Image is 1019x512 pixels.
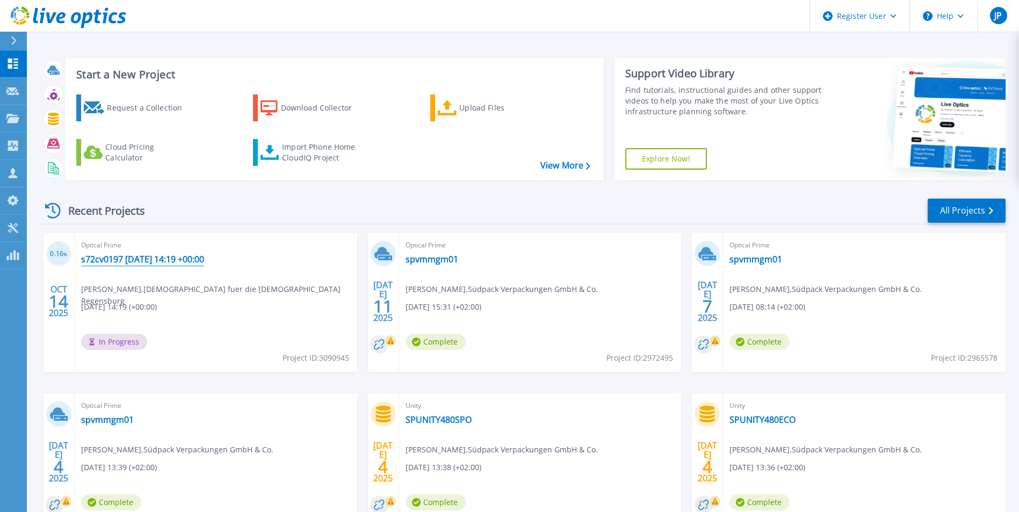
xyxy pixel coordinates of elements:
[406,462,481,473] span: [DATE] 13:38 (+02:00)
[430,94,550,121] a: Upload Files
[81,334,147,350] span: In Progress
[63,251,67,257] span: %
[373,282,393,321] div: [DATE] 2025
[729,334,790,350] span: Complete
[928,199,1006,223] a: All Projects
[81,400,351,412] span: Optical Prime
[54,462,63,471] span: 4
[373,302,393,311] span: 11
[81,239,351,251] span: Optical Prime
[406,494,466,510] span: Complete
[49,297,68,306] span: 14
[48,442,69,481] div: [DATE] 2025
[697,442,718,481] div: [DATE] 2025
[703,302,712,311] span: 7
[253,94,373,121] a: Download Collector
[729,254,782,265] a: spvmmgm01
[406,239,675,251] span: Optical Prime
[625,148,707,170] a: Explore Now!
[703,462,712,471] span: 4
[931,352,998,364] span: Project ID: 2965578
[81,301,157,313] span: [DATE] 14:19 (+00:00)
[625,67,825,81] div: Support Video Library
[625,85,825,117] div: Find tutorials, instructional guides and other support videos to help you make the most of your L...
[46,248,71,260] h3: 0.16
[729,301,805,313] span: [DATE] 08:14 (+02:00)
[373,442,393,481] div: [DATE] 2025
[994,11,1002,20] span: JP
[76,139,196,166] a: Cloud Pricing Calculator
[48,282,69,321] div: OCT 2025
[282,142,366,163] div: Import Phone Home CloudIQ Project
[105,142,191,163] div: Cloud Pricing Calculator
[697,282,718,321] div: [DATE] 2025
[406,254,458,265] a: spvmmgm01
[41,198,160,224] div: Recent Projects
[81,254,204,265] a: s72cv0197 [DATE] 14:19 +00:00
[378,462,388,471] span: 4
[81,283,357,307] span: [PERSON_NAME] , [DEMOGRAPHIC_DATA] fuer die [DEMOGRAPHIC_DATA] Regensburg
[81,462,157,473] span: [DATE] 13:39 (+02:00)
[729,414,796,425] a: SPUNITY480ECO
[81,494,141,510] span: Complete
[283,352,349,364] span: Project ID: 3090945
[281,97,367,119] div: Download Collector
[406,283,598,295] span: [PERSON_NAME] , Südpack Verpackungen GmbH & Co.
[606,352,673,364] span: Project ID: 2972495
[76,94,196,121] a: Request a Collection
[729,239,999,251] span: Optical Prime
[107,97,193,119] div: Request a Collection
[459,97,545,119] div: Upload Files
[406,334,466,350] span: Complete
[81,444,273,456] span: [PERSON_NAME] , Südpack Verpackungen GmbH & Co.
[406,414,472,425] a: SPUNITY480SPO
[729,400,999,412] span: Unity
[729,494,790,510] span: Complete
[540,160,590,171] a: View More
[406,301,481,313] span: [DATE] 15:31 (+02:00)
[729,444,922,456] span: [PERSON_NAME] , Südpack Verpackungen GmbH & Co.
[729,462,805,473] span: [DATE] 13:36 (+02:00)
[406,444,598,456] span: [PERSON_NAME] , Südpack Verpackungen GmbH & Co.
[406,400,675,412] span: Unity
[81,414,134,425] a: spvmmgm01
[76,69,590,81] h3: Start a New Project
[729,283,922,295] span: [PERSON_NAME] , Südpack Verpackungen GmbH & Co.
